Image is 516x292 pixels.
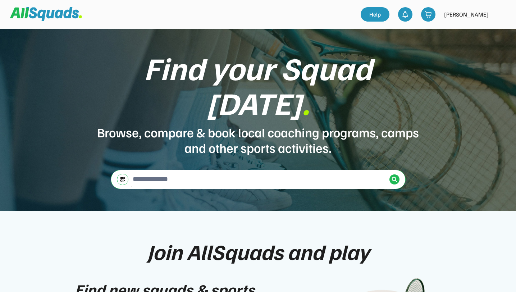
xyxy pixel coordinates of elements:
[96,124,420,155] div: Browse, compare & book local coaching programs, camps and other sports activities.
[444,10,489,19] div: [PERSON_NAME]
[10,7,82,21] img: Squad%20Logo.svg
[361,7,389,22] a: Help
[96,50,420,120] div: Find your Squad [DATE]
[120,177,125,182] img: settings-03.svg
[147,239,369,263] div: Join AllSquads and play
[425,11,432,18] img: shopping-cart-01%20%281%29.svg
[493,7,507,22] img: yH5BAEAAAAALAAAAAABAAEAAAIBRAA7
[392,177,397,182] img: Icon%20%2838%29.svg
[402,11,409,18] img: bell-03%20%281%29.svg
[302,83,310,122] font: .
